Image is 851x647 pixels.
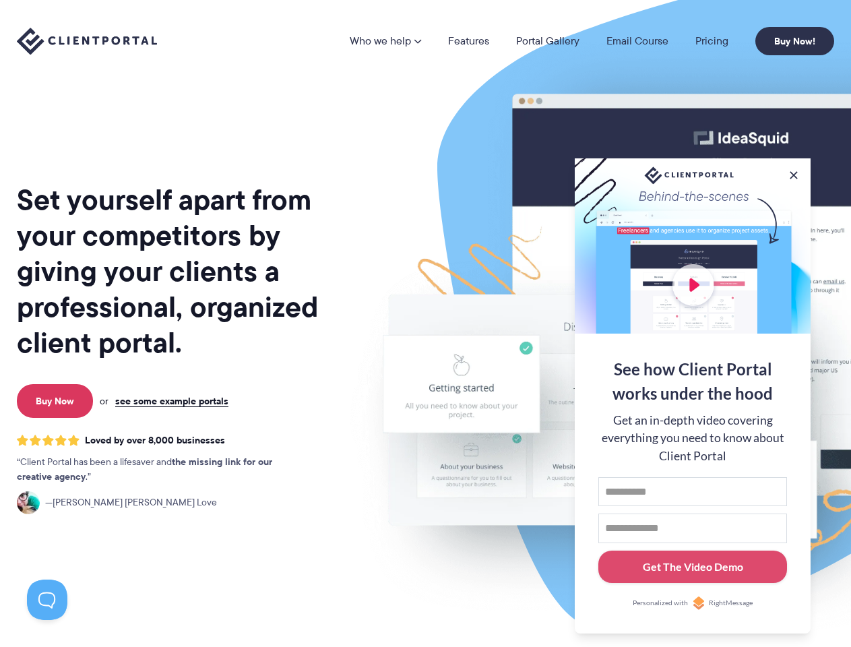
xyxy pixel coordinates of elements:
a: Personalized withRightMessage [598,596,787,610]
span: RightMessage [709,598,753,609]
span: [PERSON_NAME] [PERSON_NAME] Love [45,495,217,510]
img: Personalized with RightMessage [692,596,705,610]
a: Features [448,36,489,47]
span: or [100,395,108,407]
div: Get The Video Demo [643,559,743,575]
a: Buy Now [17,384,93,418]
a: Email Course [606,36,668,47]
a: Portal Gallery [516,36,579,47]
a: Pricing [695,36,728,47]
div: See how Client Portal works under the hood [598,357,787,406]
a: Who we help [350,36,421,47]
p: Client Portal has been a lifesaver and . [17,455,300,485]
div: Get an in-depth video covering everything you need to know about Client Portal [598,412,787,465]
span: Personalized with [633,598,688,609]
a: see some example portals [115,395,228,407]
strong: the missing link for our creative agency [17,454,272,484]
a: Buy Now! [755,27,834,55]
button: Get The Video Demo [598,551,787,584]
iframe: Toggle Customer Support [27,580,67,620]
h1: Set yourself apart from your competitors by giving your clients a professional, organized client ... [17,182,344,361]
span: Loved by over 8,000 businesses [85,435,225,446]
